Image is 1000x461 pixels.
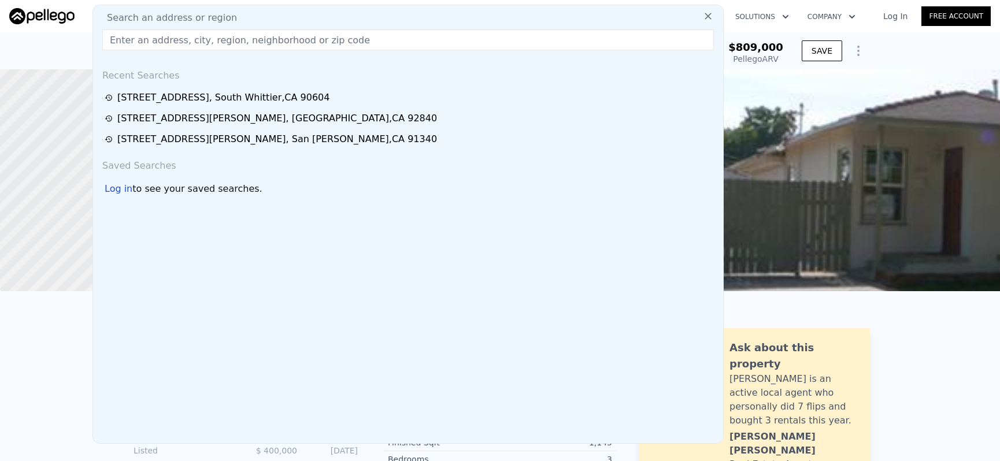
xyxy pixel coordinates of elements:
span: Search an address or region [98,11,237,25]
div: [STREET_ADDRESS][PERSON_NAME] , [GEOGRAPHIC_DATA] , CA 92840 [117,111,437,125]
div: Recent Searches [98,60,718,87]
a: Free Account [921,6,991,26]
span: $809,000 [728,41,783,53]
div: Pellego ARV [728,53,783,65]
div: [STREET_ADDRESS][PERSON_NAME] , San [PERSON_NAME] , CA 91340 [117,132,437,146]
button: SAVE [802,40,842,61]
button: Solutions [726,6,798,27]
div: [DATE] [306,445,358,456]
span: $ 400,000 [256,446,297,455]
div: Listed [134,445,236,456]
a: Log In [869,10,921,22]
div: [STREET_ADDRESS] , South Whittier , CA 90604 [117,91,329,105]
div: [PERSON_NAME] is an active local agent who personally did 7 flips and bought 3 rentals this year. [729,372,858,427]
button: Company [798,6,865,27]
span: to see your saved searches. [132,182,262,196]
div: Ask about this property [729,340,858,372]
div: Log in [105,182,132,196]
input: Enter an address, city, region, neighborhood or zip code [102,29,714,50]
button: Show Options [847,39,870,62]
img: Pellego [9,8,75,24]
div: Saved Searches [98,150,718,177]
a: [STREET_ADDRESS][PERSON_NAME], San [PERSON_NAME],CA 91340 [105,132,715,146]
a: [STREET_ADDRESS], South Whittier,CA 90604 [105,91,715,105]
a: [STREET_ADDRESS][PERSON_NAME], [GEOGRAPHIC_DATA],CA 92840 [105,111,715,125]
div: [PERSON_NAME] [PERSON_NAME] [729,430,858,458]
